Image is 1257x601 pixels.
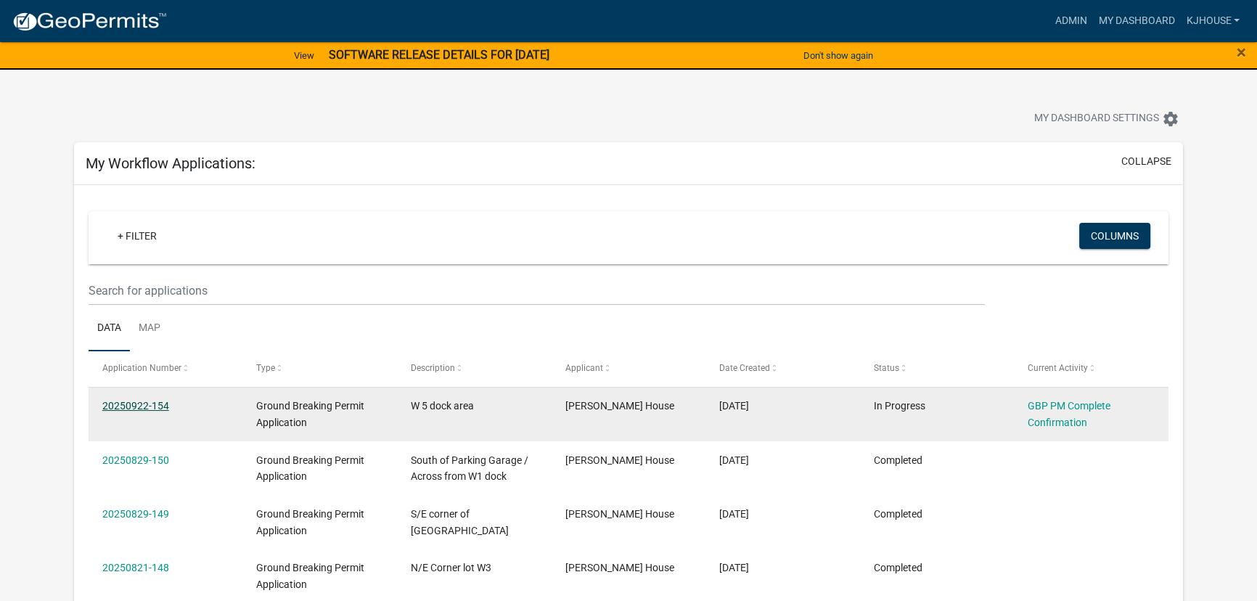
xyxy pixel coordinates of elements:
[565,562,673,573] span: Jay House
[874,400,925,412] span: In Progress
[719,562,749,573] span: 08/21/2025
[411,508,509,536] span: S/E corner of 89th street
[1028,363,1088,373] span: Current Activity
[256,562,364,590] span: Ground Breaking Permit Application
[1034,110,1159,128] span: My Dashboard Settings
[86,155,255,172] h5: My Workflow Applications:
[874,508,922,520] span: Completed
[89,351,243,386] datatable-header-cell: Application Number
[1014,351,1168,386] datatable-header-cell: Current Activity
[874,363,899,373] span: Status
[719,508,749,520] span: 08/29/2025
[102,454,169,466] a: 20250829-150
[397,351,552,386] datatable-header-cell: Description
[859,351,1014,386] datatable-header-cell: Status
[1237,42,1246,62] span: ×
[242,351,397,386] datatable-header-cell: Type
[1028,400,1110,428] a: GBP PM Complete Confirmation
[1079,223,1150,249] button: Columns
[1023,105,1191,133] button: My Dashboard Settingssettings
[89,276,986,306] input: Search for applications
[102,363,181,373] span: Application Number
[411,562,491,573] span: N/E Corner lot W3
[102,400,169,412] a: 20250922-154
[1092,7,1180,35] a: My Dashboard
[1180,7,1245,35] a: kjhouse
[130,306,169,352] a: Map
[256,363,275,373] span: Type
[565,454,673,466] span: Jay House
[1237,44,1246,61] button: Close
[411,454,528,483] span: South of Parking Garage / Across from W1 dock
[798,44,879,68] button: Don't show again
[565,508,673,520] span: Jay House
[719,454,749,466] span: 08/29/2025
[102,508,169,520] a: 20250829-149
[106,223,168,249] a: + Filter
[1162,110,1179,128] i: settings
[89,306,130,352] a: Data
[719,400,749,412] span: 09/22/2025
[705,351,860,386] datatable-header-cell: Date Created
[256,400,364,428] span: Ground Breaking Permit Application
[551,351,705,386] datatable-header-cell: Applicant
[411,400,474,412] span: W 5 dock area
[411,363,455,373] span: Description
[874,562,922,573] span: Completed
[102,562,169,573] a: 20250821-148
[288,44,320,68] a: View
[874,454,922,466] span: Completed
[565,400,673,412] span: Jay House
[329,48,549,62] strong: SOFTWARE RELEASE DETAILS FOR [DATE]
[565,363,602,373] span: Applicant
[1049,7,1092,35] a: Admin
[719,363,770,373] span: Date Created
[256,508,364,536] span: Ground Breaking Permit Application
[256,454,364,483] span: Ground Breaking Permit Application
[1121,154,1171,169] button: collapse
